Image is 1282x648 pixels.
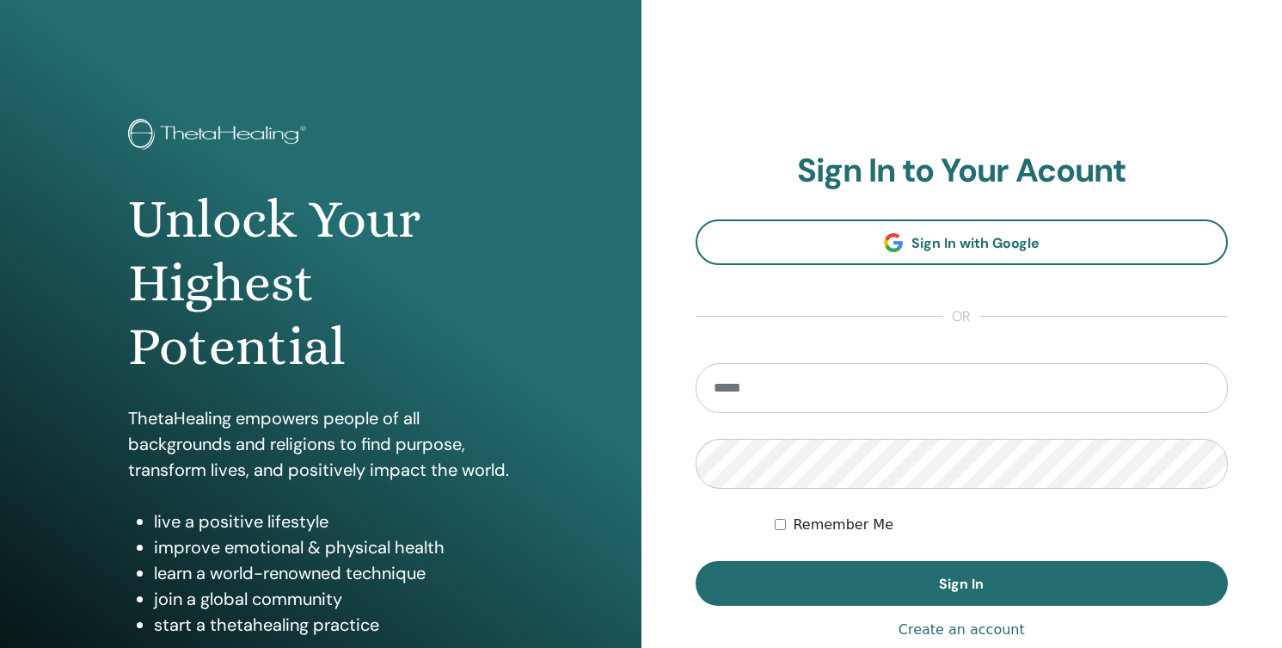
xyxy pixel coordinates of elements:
[911,234,1040,252] span: Sign In with Google
[793,515,893,535] label: Remember Me
[128,188,512,380] h1: Unlock Your Highest Potential
[696,219,1229,265] a: Sign In with Google
[696,561,1229,606] button: Sign In
[939,575,984,593] span: Sign In
[775,515,1228,535] div: Keep me authenticated indefinitely or until I manually logout
[696,151,1229,191] h2: Sign In to Your Acount
[154,509,512,534] li: live a positive lifestyle
[899,620,1025,640] a: Create an account
[154,534,512,560] li: improve emotional & physical health
[154,586,512,612] li: join a global community
[943,306,979,327] span: or
[154,560,512,586] li: learn a world-renowned technique
[128,405,512,483] p: ThetaHealing empowers people of all backgrounds and religions to find purpose, transform lives, a...
[154,612,512,638] li: start a thetahealing practice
